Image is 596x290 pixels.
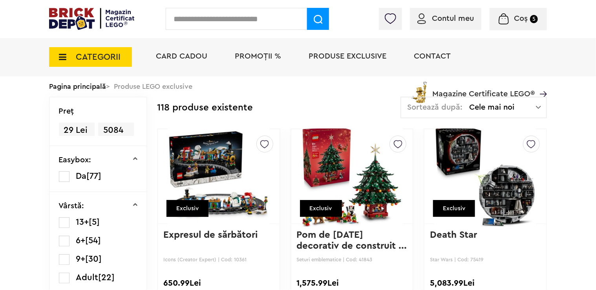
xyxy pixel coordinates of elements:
[59,107,74,115] p: Preţ
[89,218,100,226] span: [5]
[59,123,95,138] span: 29 Lei
[163,257,274,262] p: Icons (Creator Expert) | Cod: 10361
[87,172,102,180] span: [77]
[414,52,451,60] a: Contact
[166,200,208,217] div: Exclusiv
[76,255,86,263] span: 9+
[430,230,477,240] a: Death Star
[86,255,102,263] span: [30]
[76,273,99,282] span: Adult
[433,200,475,217] div: Exclusiv
[417,15,474,22] a: Contul meu
[300,200,342,217] div: Exclusiv
[157,97,253,119] div: 118 produse existente
[168,121,270,231] img: Expresul de sărbători
[163,230,258,240] a: Expresul de sărbători
[163,278,274,288] div: 650.99Lei
[514,15,528,22] span: Coș
[530,15,538,23] small: 5
[407,103,463,111] span: Sortează după:
[156,52,207,60] a: Card Cadou
[434,121,536,231] img: Death Star
[297,230,407,251] a: Pom de [DATE] decorativ de construit ...
[535,80,547,88] a: Magazine Certificate LEGO®
[432,80,535,98] span: Magazine Certificate LEGO®
[309,52,386,60] a: Produse exclusive
[59,202,84,210] p: Vârstă:
[301,121,403,231] img: Pom de Crăciun decorativ de construit în familie
[76,218,89,226] span: 13+
[432,15,474,22] span: Contul meu
[235,52,281,60] a: PROMOȚII %
[297,278,408,288] div: 1,575.99Lei
[99,273,115,282] span: [22]
[430,278,541,288] div: 5,083.99Lei
[76,172,87,180] span: Da
[76,236,86,245] span: 6+
[469,103,536,111] span: Cele mai noi
[297,257,408,262] p: Seturi emblematice | Cod: 41843
[430,257,541,262] p: Star Wars | Cod: 75419
[59,156,91,164] p: Easybox:
[76,53,121,61] span: CATEGORII
[98,123,134,149] span: 5084 Lei
[86,236,101,245] span: [54]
